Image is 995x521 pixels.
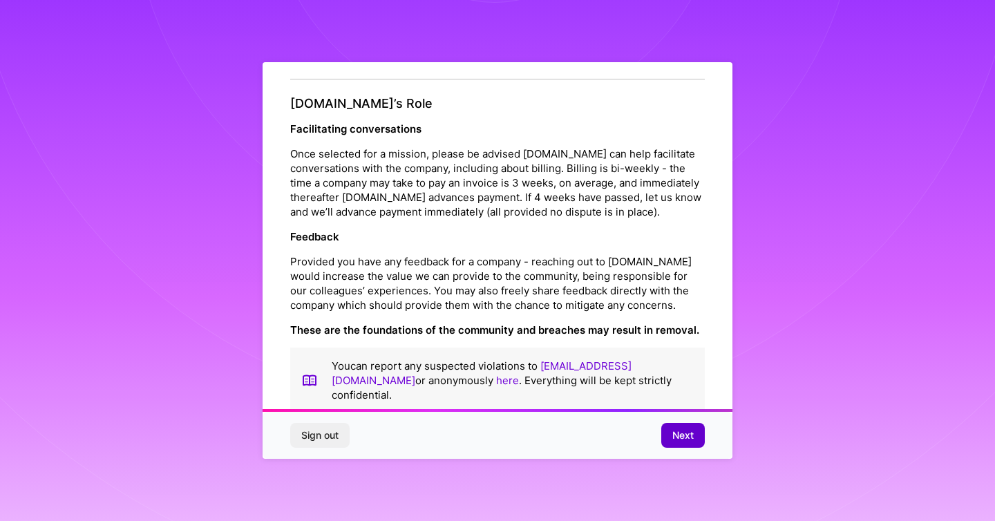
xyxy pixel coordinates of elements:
h4: [DOMAIN_NAME]’s Role [290,96,705,111]
p: Once selected for a mission, please be advised [DOMAIN_NAME] can help facilitate conversations wi... [290,146,705,219]
span: Next [672,428,694,442]
strong: Facilitating conversations [290,122,421,135]
strong: These are the foundations of the community and breaches may result in removal. [290,323,699,337]
strong: Feedback [290,230,339,243]
button: Next [661,423,705,448]
span: Sign out [301,428,339,442]
img: book icon [301,359,318,402]
button: Sign out [290,423,350,448]
p: Provided you have any feedback for a company - reaching out to [DOMAIN_NAME] would increase the v... [290,254,705,312]
a: here [496,374,519,387]
p: You can report any suspected violations to or anonymously . Everything will be kept strictly conf... [332,359,694,402]
a: [EMAIL_ADDRESS][DOMAIN_NAME] [332,359,632,387]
